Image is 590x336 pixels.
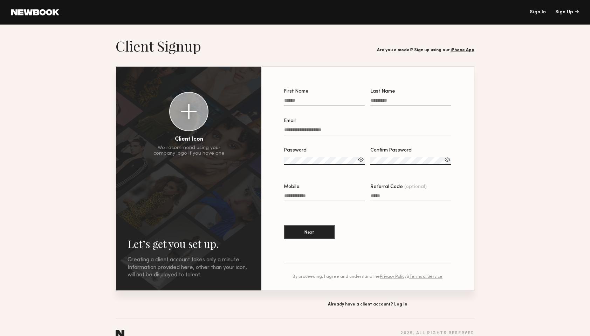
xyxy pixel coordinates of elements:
div: Are you a model? Sign up using our [377,48,474,53]
span: (optional) [404,184,427,189]
button: Next [284,225,335,239]
div: Confirm Password [370,148,451,153]
div: We recommend using your company logo if you have one [153,145,225,156]
input: Mobile [284,193,365,201]
h1: Client Signup [116,37,201,55]
div: First Name [284,89,365,94]
div: Creating a client account takes only a minute. Information provided here, other than your icon, w... [128,256,250,279]
input: First Name [284,98,365,106]
div: Last Name [370,89,451,94]
div: Email [284,119,451,123]
h2: Let’s get you set up. [128,237,250,251]
div: Client Icon [175,137,203,142]
div: Mobile [284,184,365,189]
div: Password [284,148,365,153]
a: Terms of Service [409,275,442,279]
div: Referral Code [370,184,451,189]
a: Log In [394,302,407,307]
div: By proceeding, I agree and understand the & [284,275,451,279]
a: iPhone App [451,48,474,52]
div: Sign Up [555,10,579,15]
input: Referral Code(optional) [370,193,451,201]
a: Privacy Policy [380,275,406,279]
input: Password [284,157,365,165]
input: Email [284,127,451,135]
div: Already have a client account? [261,302,474,307]
div: 2025 , all rights reserved [400,331,474,336]
input: Last Name [370,98,451,106]
a: Sign In [530,10,546,15]
input: Confirm Password [370,157,451,165]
